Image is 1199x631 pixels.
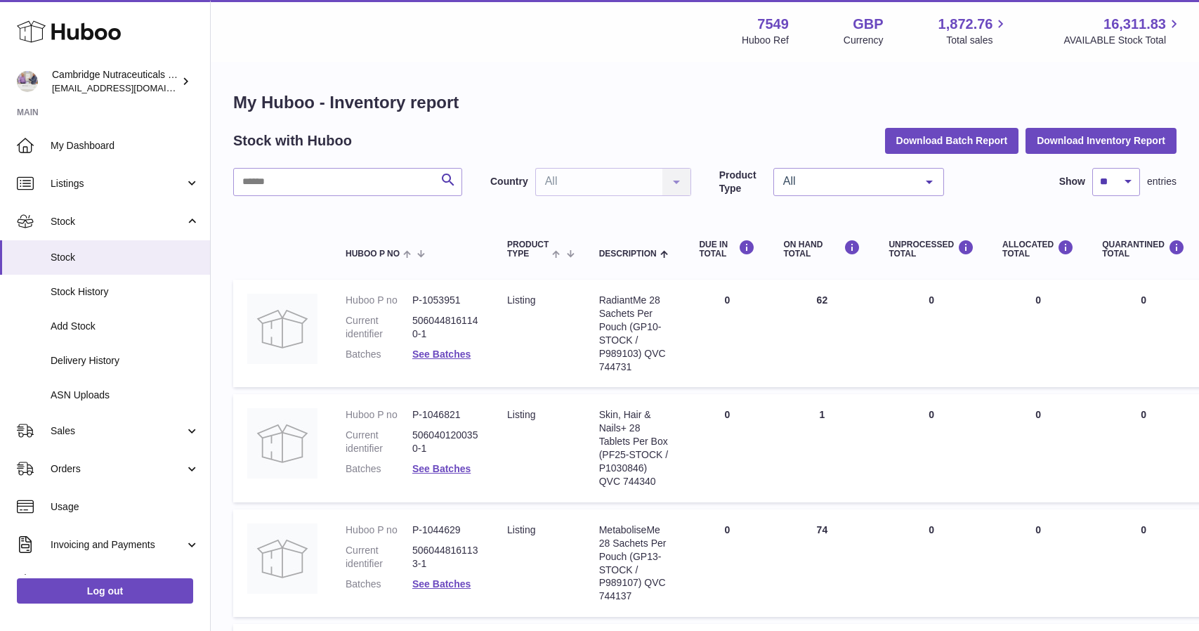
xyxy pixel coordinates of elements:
dd: 5060448161140-1 [412,314,479,341]
span: 1,872.76 [938,15,993,34]
span: entries [1147,175,1177,188]
dd: P-1044629 [412,523,479,537]
img: product image [247,523,317,594]
div: UNPROCESSED Total [889,240,974,259]
span: listing [507,294,535,306]
span: ASN Uploads [51,389,199,402]
div: Cambridge Nutraceuticals Ltd [52,68,178,95]
dd: P-1053951 [412,294,479,307]
td: 74 [769,509,874,617]
dt: Batches [346,462,412,476]
td: 62 [769,280,874,387]
div: Currency [844,34,884,47]
span: 0 [1141,294,1146,306]
dt: Batches [346,578,412,591]
span: Delivery History [51,354,199,367]
div: MetaboliseMe 28 Sachets Per Pouch (GP13-STOCK / P989107) QVC 744137 [599,523,671,603]
div: ON HAND Total [783,240,860,259]
span: AVAILABLE Stock Total [1063,34,1182,47]
span: Product Type [507,240,549,259]
span: Total sales [946,34,1009,47]
td: 0 [685,280,769,387]
dd: P-1046821 [412,408,479,422]
dt: Huboo P no [346,408,412,422]
dt: Current identifier [346,314,412,341]
span: My Dashboard [51,139,199,152]
span: [EMAIL_ADDRESS][DOMAIN_NAME] [52,82,207,93]
div: DUE IN TOTAL [699,240,755,259]
a: Log out [17,578,193,604]
span: All [780,174,915,188]
div: Huboo Ref [742,34,789,47]
span: 0 [1141,409,1146,420]
label: Product Type [719,169,766,195]
span: Sales [51,424,185,438]
h1: My Huboo - Inventory report [233,91,1177,114]
button: Download Inventory Report [1026,128,1177,153]
button: Download Batch Report [885,128,1019,153]
span: Usage [51,500,199,514]
dt: Current identifier [346,429,412,455]
label: Show [1059,175,1085,188]
img: product image [247,408,317,479]
span: Add Stock [51,320,199,333]
span: Stock [51,215,185,228]
td: 0 [685,509,769,617]
td: 0 [988,394,1088,502]
span: Stock History [51,285,199,299]
dd: 5060448161133-1 [412,544,479,571]
a: 1,872.76 Total sales [938,15,1009,47]
dt: Current identifier [346,544,412,571]
dd: 5060401200350-1 [412,429,479,455]
div: RadiantMe 28 Sachets Per Pouch (GP10-STOCK / P989103) QVC 744731 [599,294,671,373]
dt: Huboo P no [346,294,412,307]
span: 0 [1141,524,1146,535]
td: 0 [988,280,1088,387]
td: 0 [988,509,1088,617]
span: 16,311.83 [1103,15,1166,34]
label: Country [490,175,528,188]
dt: Batches [346,348,412,361]
span: listing [507,409,535,420]
td: 1 [769,394,874,502]
strong: GBP [853,15,883,34]
a: See Batches [412,463,471,474]
span: Stock [51,251,199,264]
div: QUARANTINED Total [1102,240,1185,259]
span: Huboo P no [346,249,400,259]
span: Orders [51,462,185,476]
span: Listings [51,177,185,190]
h2: Stock with Huboo [233,131,352,150]
td: 0 [874,280,988,387]
a: 16,311.83 AVAILABLE Stock Total [1063,15,1182,47]
img: product image [247,294,317,364]
span: Description [599,249,657,259]
div: Skin, Hair & Nails+ 28 Tablets Per Box (PF25-STOCK / P1030846) QVC 744340 [599,408,671,488]
a: See Batches [412,349,471,360]
div: ALLOCATED Total [1002,240,1074,259]
strong: 7549 [757,15,789,34]
td: 0 [874,509,988,617]
td: 0 [874,394,988,502]
span: listing [507,524,535,535]
img: qvc@camnutra.com [17,71,38,92]
td: 0 [685,394,769,502]
a: See Batches [412,578,471,590]
dt: Huboo P no [346,523,412,537]
span: Invoicing and Payments [51,538,185,552]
